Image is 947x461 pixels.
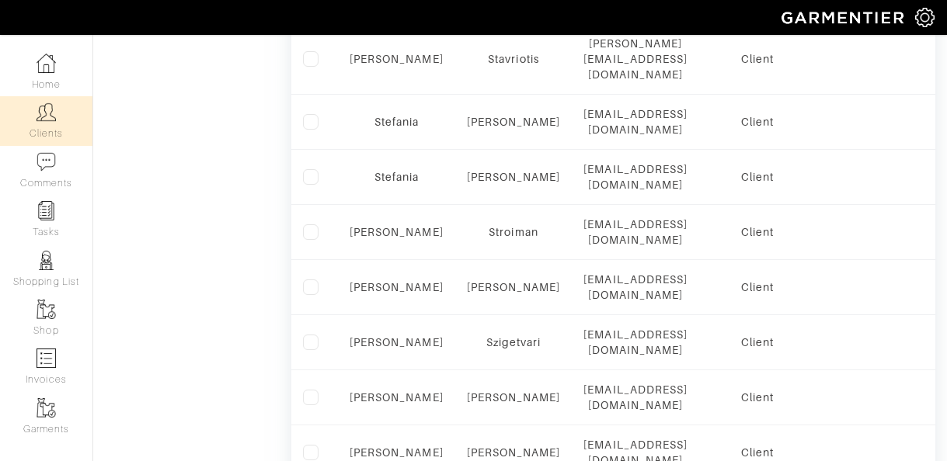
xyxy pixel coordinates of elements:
img: stylists-icon-eb353228a002819b7ec25b43dbf5f0378dd9e0616d9560372ff212230b889e62.png [37,251,56,270]
a: [PERSON_NAME] [350,391,444,404]
div: Client [711,114,804,130]
div: Client [711,224,804,240]
div: Client [711,51,804,67]
img: reminder-icon-8004d30b9f0a5d33ae49ab947aed9ed385cf756f9e5892f1edd6e32f2345188e.png [37,201,56,220]
div: Client [711,169,804,185]
a: Szigetvari [486,336,541,348]
a: Stefania [374,116,419,128]
div: [EMAIL_ADDRESS][DOMAIN_NAME] [583,217,688,248]
div: Client [711,390,804,405]
a: [PERSON_NAME] [350,281,444,293]
a: [PERSON_NAME] [467,171,561,183]
div: Client [711,334,804,350]
img: gear-icon-white-bd11855cb880d31180b6d7d6211b90ccbf57a29d726f0c71d8c61bd08dd39cc2.png [915,8,935,27]
a: [PERSON_NAME] [350,226,444,238]
a: Stavriotis [488,53,539,65]
div: Client [711,279,804,295]
div: [EMAIL_ADDRESS][DOMAIN_NAME] [583,327,688,358]
div: [EMAIL_ADDRESS][DOMAIN_NAME] [583,272,688,303]
a: [PERSON_NAME] [467,116,561,128]
img: dashboard-icon-dbcd8f5a0b271acd01030246c82b418ddd0df26cd7fceb0bd07c9910d44c42f6.png [37,54,56,73]
a: [PERSON_NAME] [350,53,444,65]
a: [PERSON_NAME] [350,336,444,348]
a: Stefania [374,171,419,183]
img: garments-icon-b7da505a4dc4fd61783c78ac3ca0ef83fa9d6f193b1c9dc38574b1d14d53ca28.png [37,398,56,418]
a: [PERSON_NAME] [467,281,561,293]
a: [PERSON_NAME] [350,446,444,459]
div: [EMAIL_ADDRESS][DOMAIN_NAME] [583,106,688,137]
img: garmentier-logo-header-white-b43fb05a5012e4ada735d5af1a66efaba907eab6374d6393d1fbf88cb4ef424d.png [774,4,915,31]
img: clients-icon-6bae9207a08558b7cb47a8932f037763ab4055f8c8b6bfacd5dc20c3e0201464.png [37,102,56,122]
div: [EMAIL_ADDRESS][DOMAIN_NAME] [583,382,688,413]
a: [PERSON_NAME] [467,391,561,404]
div: Client [711,445,804,460]
a: Stroiman [489,226,538,238]
img: comment-icon-a0a6a9ef722e966f86d9cbdc48e553b5cf19dbc54f86b18d962a5391bc8f6eb6.png [37,152,56,172]
img: orders-icon-0abe47150d42831381b5fb84f609e132dff9fe21cb692f30cb5eec754e2cba89.png [37,348,56,368]
div: [EMAIL_ADDRESS][DOMAIN_NAME] [583,161,688,192]
a: [PERSON_NAME] [467,446,561,459]
img: garments-icon-b7da505a4dc4fd61783c78ac3ca0ef83fa9d6f193b1c9dc38574b1d14d53ca28.png [37,300,56,319]
div: [PERSON_NAME][EMAIL_ADDRESS][DOMAIN_NAME] [583,36,688,82]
